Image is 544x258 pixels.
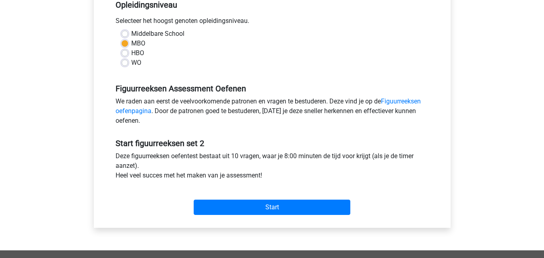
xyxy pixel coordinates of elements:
label: Middelbare School [131,29,184,39]
label: HBO [131,48,144,58]
label: MBO [131,39,145,48]
label: WO [131,58,141,68]
h5: Figuurreeksen Assessment Oefenen [116,84,429,93]
div: We raden aan eerst de veelvoorkomende patronen en vragen te bestuderen. Deze vind je op de . Door... [110,97,435,129]
div: Deze figuurreeksen oefentest bestaat uit 10 vragen, waar je 8:00 minuten de tijd voor krijgt (als... [110,151,435,184]
h5: Start figuurreeksen set 2 [116,138,429,148]
div: Selecteer het hoogst genoten opleidingsniveau. [110,16,435,29]
input: Start [194,200,350,215]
